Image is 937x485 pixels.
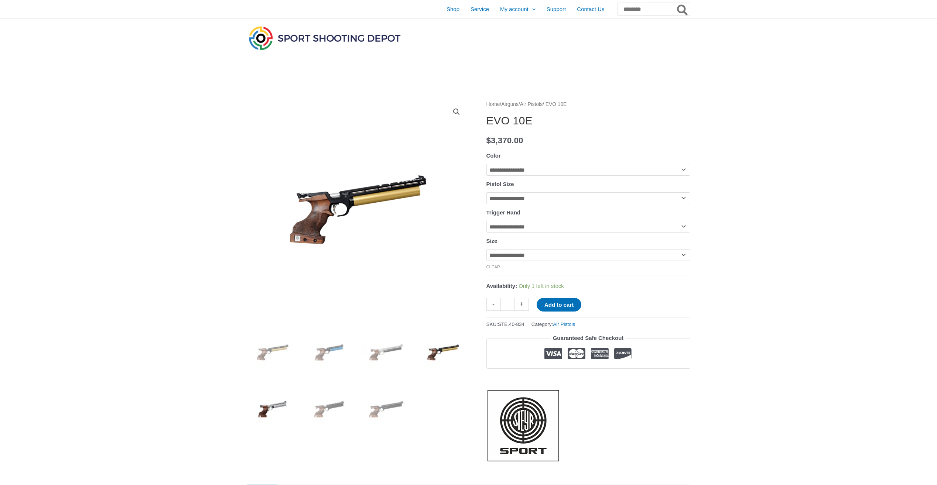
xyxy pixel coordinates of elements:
span: STE.40-834 [498,321,524,327]
a: - [486,298,500,311]
img: Sport Shooting Depot [247,24,402,52]
label: Pistol Size [486,181,514,187]
span: Availability: [486,283,517,289]
button: Search [676,3,690,16]
span: SKU: [486,320,525,329]
input: Product quantity [500,298,515,311]
img: EVO 10E - Image 3 [360,327,412,378]
span: Only 1 left in stock [519,283,564,289]
img: EVO 10E - Image 7 [360,383,412,435]
img: Steyr EVO 10E [247,327,298,378]
a: Airguns [501,102,519,107]
iframe: Customer reviews powered by Trustpilot [486,374,690,383]
label: Trigger Hand [486,209,521,216]
img: EVO 10E - Image 6 [304,383,355,435]
img: EVO 10E - Image 2 [304,327,355,378]
a: + [515,298,529,311]
a: Air Pistols [553,321,575,327]
legend: Guaranteed Safe Checkout [550,333,627,343]
a: View full-screen image gallery [450,105,463,118]
label: Size [486,238,497,244]
h1: EVO 10E [486,114,690,127]
a: Air Pistols [520,102,543,107]
img: Steyr EVO 10E [247,100,469,321]
a: Clear options [486,265,500,269]
img: EVO 10E - Image 5 [247,383,298,435]
bdi: 3,370.00 [486,136,523,145]
a: Steyr Sport [486,389,560,462]
nav: Breadcrumb [486,100,690,109]
a: Home [486,102,500,107]
img: Steyr EVO 10E [417,327,469,378]
label: Color [486,152,501,159]
span: $ [486,136,491,145]
button: Add to cart [537,298,581,312]
span: Category: [531,320,575,329]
